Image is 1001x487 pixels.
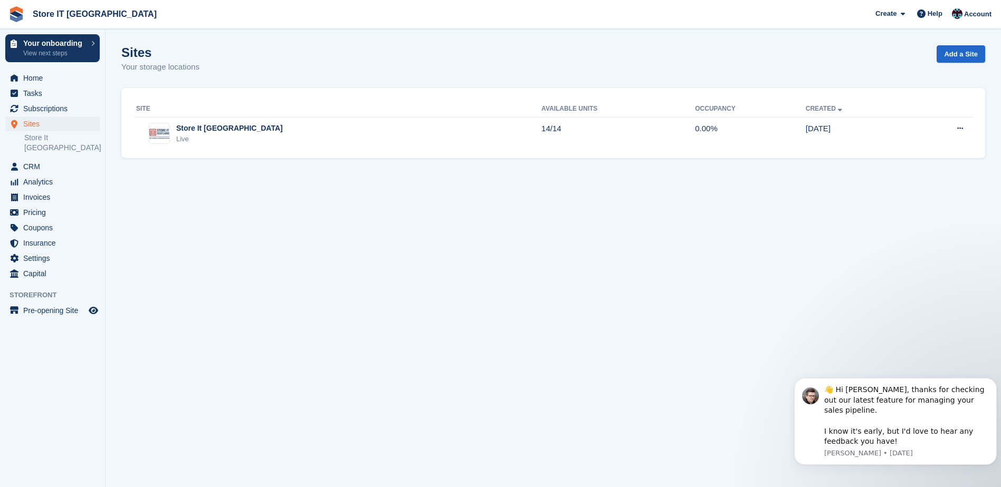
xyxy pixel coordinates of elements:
[176,134,283,144] div: Live
[937,45,985,63] a: Add a Site
[149,128,169,139] img: Image of Store It Scotland site
[790,373,1001,482] iframe: Intercom notifications message
[121,45,199,60] h1: Sites
[5,116,100,131] a: menu
[121,61,199,73] p: Your storage locations
[5,266,100,281] a: menu
[23,159,87,174] span: CRM
[9,290,105,300] span: Storefront
[23,174,87,189] span: Analytics
[23,71,87,85] span: Home
[695,101,806,118] th: Occupancy
[928,8,942,19] span: Help
[5,303,100,318] a: menu
[23,101,87,116] span: Subscriptions
[5,101,100,116] a: menu
[87,304,100,317] a: Preview store
[134,101,541,118] th: Site
[8,6,24,22] img: stora-icon-8386f47178a22dfd0bd8f6a31ec36ba5ce8667c1dd55bd0f319d3a0aa187defe.svg
[875,8,897,19] span: Create
[23,236,87,250] span: Insurance
[695,117,806,150] td: 0.00%
[23,220,87,235] span: Coupons
[952,8,962,19] img: James Campbell Adamson
[5,190,100,204] a: menu
[5,174,100,189] a: menu
[5,236,100,250] a: menu
[5,86,100,101] a: menu
[964,9,992,20] span: Account
[23,116,87,131] span: Sites
[23,205,87,220] span: Pricing
[23,303,87,318] span: Pre-opening Site
[23,86,87,101] span: Tasks
[5,159,100,174] a: menu
[28,5,161,23] a: Store IT [GEOGRAPHIC_DATA]
[5,71,100,85] a: menu
[5,251,100,266] a: menu
[5,220,100,235] a: menu
[23,40,86,47] p: Your onboarding
[23,266,87,281] span: Capital
[23,251,87,266] span: Settings
[23,190,87,204] span: Invoices
[24,133,100,153] a: Store It [GEOGRAPHIC_DATA]
[541,117,695,150] td: 14/14
[5,205,100,220] a: menu
[806,105,844,112] a: Created
[806,117,911,150] td: [DATE]
[541,101,695,118] th: Available Units
[5,34,100,62] a: Your onboarding View next steps
[176,123,283,134] div: Store It [GEOGRAPHIC_DATA]
[23,48,86,58] p: View next steps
